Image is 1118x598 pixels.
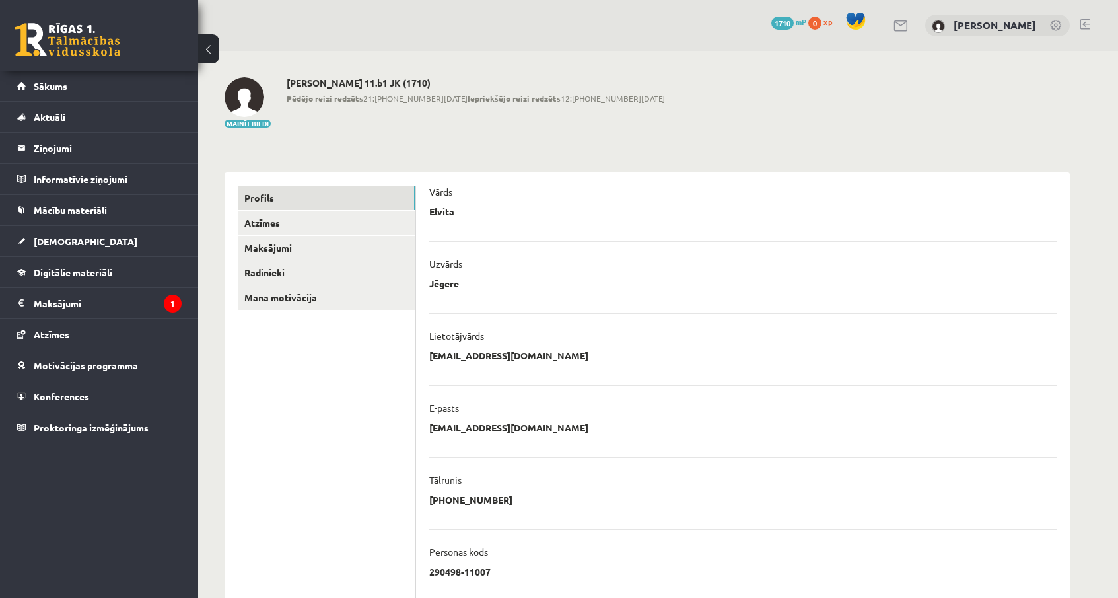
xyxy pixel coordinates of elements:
[34,80,67,92] span: Sākums
[429,566,491,578] p: 290498-11007
[287,93,665,104] span: 21:[PHONE_NUMBER][DATE] 12:[PHONE_NUMBER][DATE]
[17,164,182,194] a: Informatīvie ziņojumi
[34,266,112,278] span: Digitālie materiāli
[17,319,182,350] a: Atzīmes
[17,102,182,132] a: Aktuāli
[429,350,588,361] p: [EMAIL_ADDRESS][DOMAIN_NAME]
[796,17,806,27] span: mP
[287,93,363,104] b: Pēdējo reizi redzēts
[429,186,452,198] p: Vārds
[17,412,182,443] a: Proktoringa izmēģinājums
[238,285,415,310] a: Mana motivācija
[34,164,182,194] legend: Informatīvie ziņojumi
[238,260,415,285] a: Radinieki
[34,391,89,402] span: Konferences
[17,288,182,318] a: Maksājumi1
[429,474,462,486] p: Tālrunis
[429,402,459,414] p: E-pasts
[429,206,454,217] p: Elvita
[34,111,65,123] span: Aktuāli
[34,204,107,216] span: Mācību materiāli
[238,236,415,260] a: Maksājumi
[238,186,415,210] a: Profils
[808,17,839,27] a: 0 xp
[17,381,182,412] a: Konferences
[34,235,137,247] span: [DEMOGRAPHIC_DATA]
[17,71,182,101] a: Sākums
[17,257,182,287] a: Digitālie materiāli
[34,359,138,371] span: Motivācijas programma
[34,288,182,318] legend: Maksājumi
[34,328,69,340] span: Atzīmes
[429,422,588,433] p: [EMAIL_ADDRESS][DOMAIN_NAME]
[954,19,1036,32] a: [PERSON_NAME]
[429,330,484,342] p: Lietotājvārds
[771,17,794,30] span: 1710
[225,77,264,117] img: Elvita Jēgere
[17,195,182,225] a: Mācību materiāli
[15,23,120,56] a: Rīgas 1. Tālmācības vidusskola
[429,546,488,558] p: Personas kods
[17,350,182,381] a: Motivācijas programma
[429,278,459,289] p: Jēgere
[17,226,182,256] a: [DEMOGRAPHIC_DATA]
[164,295,182,313] i: 1
[238,211,415,235] a: Atzīmes
[823,17,832,27] span: xp
[287,77,665,89] h2: [PERSON_NAME] 11.b1 JK (1710)
[468,93,561,104] b: Iepriekšējo reizi redzēts
[429,494,512,505] p: [PHONE_NUMBER]
[34,422,149,433] span: Proktoringa izmēģinājums
[34,133,182,163] legend: Ziņojumi
[808,17,821,30] span: 0
[429,258,462,270] p: Uzvārds
[225,120,271,128] button: Mainīt bildi
[932,20,945,33] img: Elvita Jēgere
[17,133,182,163] a: Ziņojumi
[771,17,806,27] a: 1710 mP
